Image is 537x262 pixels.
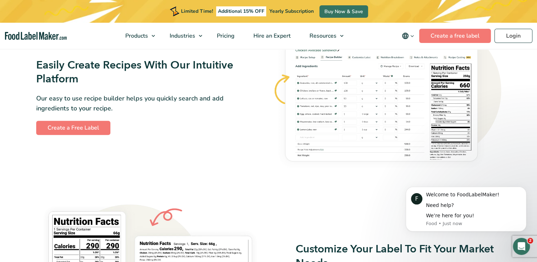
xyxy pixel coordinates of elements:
a: Pricing [208,23,242,49]
span: Resources [307,32,337,40]
h3: Easily Create Recipes With Our Intuitive Platform [36,58,242,86]
a: Industries [160,23,206,49]
iframe: Intercom live chat [513,238,530,255]
span: Limited Time! [181,8,213,15]
a: Buy Now & Save [319,5,368,18]
span: 2 [527,238,533,244]
a: Products [116,23,159,49]
span: Hire an Expert [251,32,291,40]
iframe: Intercom notifications message [395,176,537,243]
a: Login [494,29,532,43]
span: Products [123,32,149,40]
a: Hire an Expert [244,23,298,49]
span: Industries [168,32,196,40]
span: Additional 15% OFF [216,6,266,16]
span: Pricing [215,32,235,40]
a: Create a free label [419,29,491,43]
a: Create a Free Label [36,121,110,135]
a: Resources [300,23,347,49]
span: Yearly Subscription [269,8,314,15]
p: Our easy to use recipe builder helps you quickly search and add ingredients to your recipe. [36,93,242,114]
